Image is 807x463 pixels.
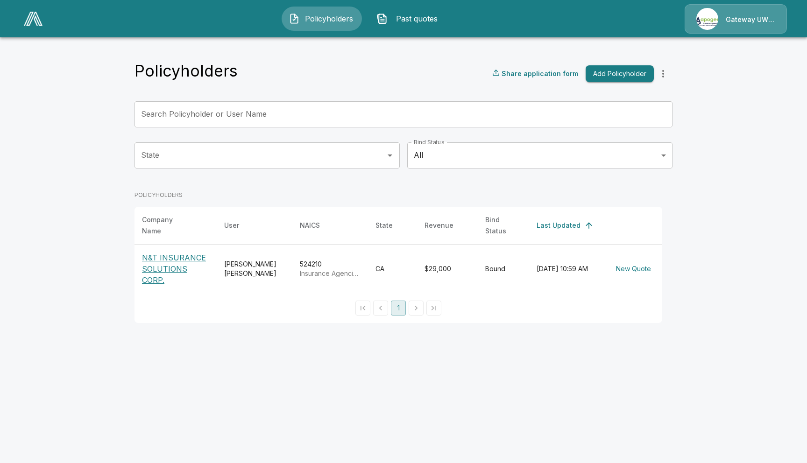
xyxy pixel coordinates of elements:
[304,13,355,24] span: Policyholders
[282,7,362,31] button: Policyholders IconPolicyholders
[300,260,361,278] div: 524210
[24,12,42,26] img: AA Logo
[134,61,238,81] h4: Policyholders
[417,244,478,293] td: $29,000
[289,13,300,24] img: Policyholders Icon
[134,191,662,199] p: POLICYHOLDERS
[224,260,285,278] div: [PERSON_NAME] [PERSON_NAME]
[391,13,443,24] span: Past quotes
[414,138,444,146] label: Bind Status
[586,65,654,83] button: Add Policyholder
[300,220,320,231] div: NAICS
[407,142,672,168] div: All
[654,64,672,83] button: more
[502,69,578,78] p: Share application form
[354,301,443,316] nav: pagination navigation
[383,149,396,162] button: Open
[529,244,605,293] td: [DATE] 10:59 AM
[134,207,662,293] table: simple table
[537,220,580,231] div: Last Updated
[142,214,192,237] div: Company Name
[425,220,453,231] div: Revenue
[375,220,393,231] div: State
[142,252,209,286] p: N&T INSURANCE SOLUTIONS CORP.
[612,260,655,278] button: New Quote
[478,244,529,293] td: Bound
[478,207,529,245] th: Bind Status
[369,7,450,31] button: Past quotes IconPast quotes
[376,13,388,24] img: Past quotes Icon
[300,269,361,278] p: Insurance Agencies and Brokerages
[582,65,654,83] a: Add Policyholder
[224,220,239,231] div: User
[391,301,406,316] button: page 1
[368,244,417,293] td: CA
